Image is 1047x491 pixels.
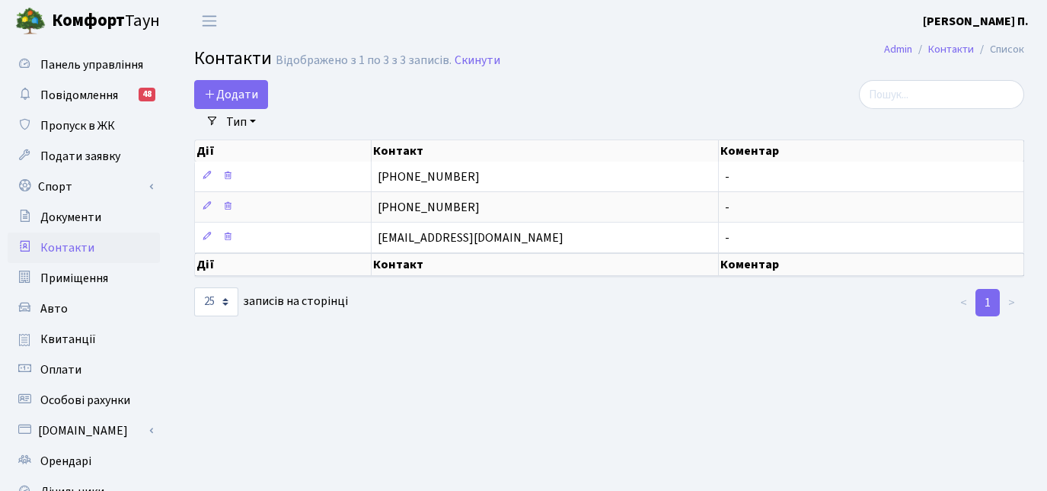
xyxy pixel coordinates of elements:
a: Квитанції [8,324,160,355]
div: Відображено з 1 по 3 з 3 записів. [276,53,452,68]
th: Коментар [719,140,1024,162]
span: Панель управління [40,56,143,73]
a: Орендарі [8,446,160,477]
span: Контакти [40,239,94,256]
th: Контакт [372,253,719,276]
button: Переключити навігацію [190,8,228,34]
img: logo.png [15,6,46,37]
span: Оплати [40,361,81,378]
b: [PERSON_NAME] П. [923,13,1029,30]
span: Повідомлення [40,87,118,104]
a: Скинути [455,53,500,68]
span: Контакти [194,45,272,72]
span: Квитанції [40,331,96,348]
span: [EMAIL_ADDRESS][DOMAIN_NAME] [378,229,563,246]
b: Комфорт [52,8,125,33]
a: [DOMAIN_NAME] [8,416,160,446]
a: Оплати [8,355,160,385]
a: Спорт [8,172,160,202]
span: Документи [40,209,101,226]
a: Подати заявку [8,141,160,172]
span: Таун [52,8,160,34]
th: Коментар [719,253,1024,276]
li: Список [974,41,1024,58]
span: Пропуск в ЖК [40,117,115,134]
a: Контакти [928,41,974,57]
label: записів на сторінці [194,287,348,316]
a: Документи [8,202,160,233]
span: - [725,229,729,246]
span: Подати заявку [40,148,120,165]
a: Контакти [8,233,160,263]
span: - [725,168,729,185]
a: Панель управління [8,50,160,80]
input: Пошук... [859,80,1024,109]
a: Пропуск в ЖК [8,111,160,141]
span: [PHONE_NUMBER] [378,168,480,185]
th: Дії [195,253,372,276]
th: Дії [195,140,372,162]
select: записів на сторінці [194,287,238,316]
a: Тип [220,109,262,135]
span: - [725,199,729,216]
span: [PHONE_NUMBER] [378,199,480,216]
span: Особові рахунки [40,392,130,409]
span: Приміщення [40,270,108,287]
a: Особові рахунки [8,385,160,416]
a: Авто [8,294,160,324]
a: Додати [194,80,268,109]
span: Додати [204,86,258,103]
a: Приміщення [8,263,160,294]
a: [PERSON_NAME] П. [923,12,1029,30]
span: Авто [40,300,68,317]
a: Admin [884,41,912,57]
nav: breadcrumb [861,34,1047,66]
th: Контакт [372,140,719,162]
a: Повідомлення48 [8,80,160,111]
span: Орендарі [40,453,91,470]
a: 1 [975,289,1000,316]
div: 48 [139,88,155,101]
